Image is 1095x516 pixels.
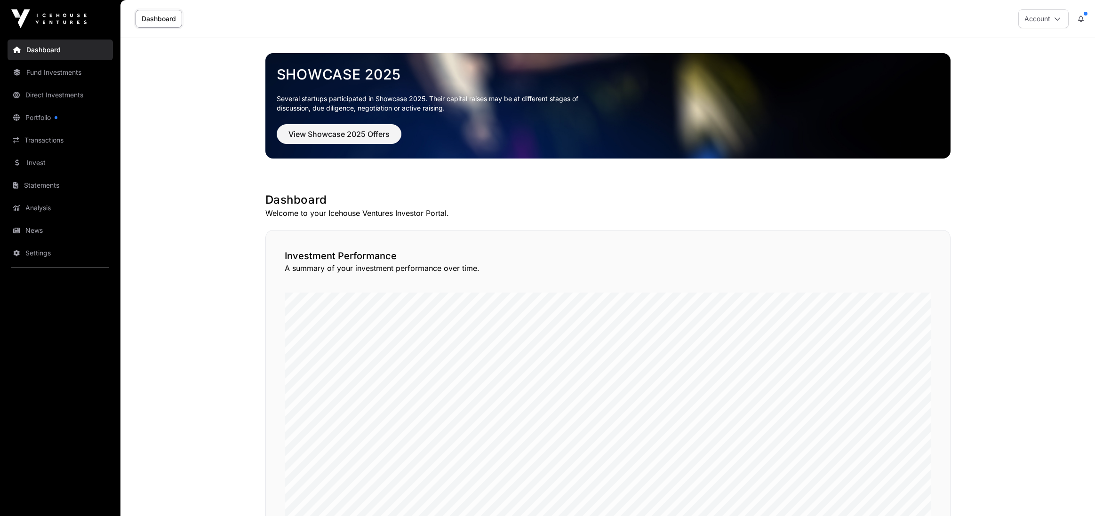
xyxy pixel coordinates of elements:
[277,94,593,113] p: Several startups participated in Showcase 2025. Their capital raises may be at different stages o...
[277,124,401,144] button: View Showcase 2025 Offers
[8,107,113,128] a: Portfolio
[285,249,931,262] h2: Investment Performance
[8,220,113,241] a: News
[265,192,951,207] h1: Dashboard
[8,198,113,218] a: Analysis
[8,40,113,60] a: Dashboard
[8,130,113,151] a: Transactions
[8,152,113,173] a: Invest
[285,262,931,274] p: A summary of your investment performance over time.
[11,9,87,28] img: Icehouse Ventures Logo
[265,53,951,159] img: Showcase 2025
[288,128,390,140] span: View Showcase 2025 Offers
[265,207,951,219] p: Welcome to your Icehouse Ventures Investor Portal.
[277,66,939,83] a: Showcase 2025
[1018,9,1069,28] button: Account
[8,175,113,196] a: Statements
[8,243,113,263] a: Settings
[136,10,182,28] a: Dashboard
[8,85,113,105] a: Direct Investments
[8,62,113,83] a: Fund Investments
[277,134,401,143] a: View Showcase 2025 Offers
